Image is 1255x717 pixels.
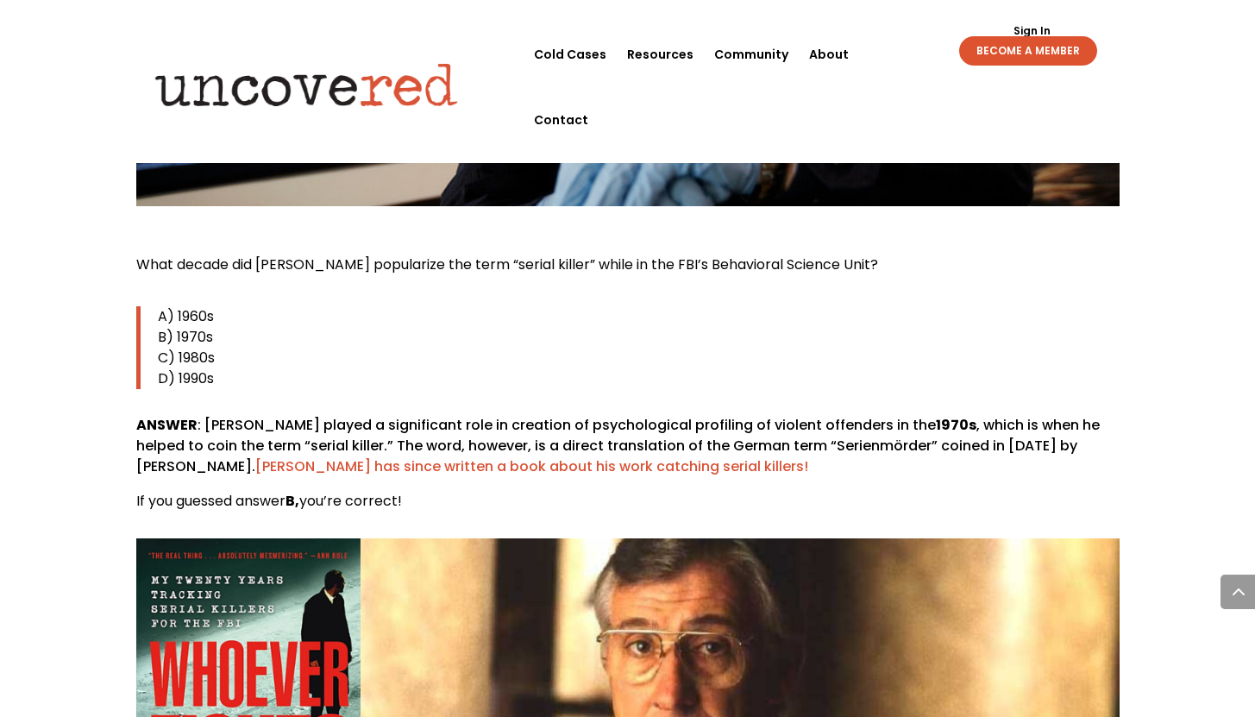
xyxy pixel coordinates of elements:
[959,36,1097,66] a: BECOME A MEMBER
[136,491,402,511] span: If you guessed answer you’re correct!
[158,327,213,347] span: B) 1970s
[714,22,788,87] a: Community
[255,456,808,476] a: [PERSON_NAME] has since written a book about his work catching serial killers!
[158,348,215,368] span: C) 1980s
[136,255,878,274] span: What decade did [PERSON_NAME] popularize the term “serial killer” while in the FBI’s Behavioral S...
[936,415,976,435] strong: 1970s
[286,491,299,511] strong: B,
[809,22,849,87] a: About
[136,415,198,435] strong: ANSWER
[136,415,1120,491] p: : [PERSON_NAME] played a significant role in creation of psychological profiling of violent offen...
[627,22,693,87] a: Resources
[158,306,214,326] span: A) 1960s
[158,368,214,388] span: D) 1990s
[534,87,588,153] a: Contact
[1004,26,1060,36] a: Sign In
[534,22,606,87] a: Cold Cases
[141,51,473,118] img: Uncovered logo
